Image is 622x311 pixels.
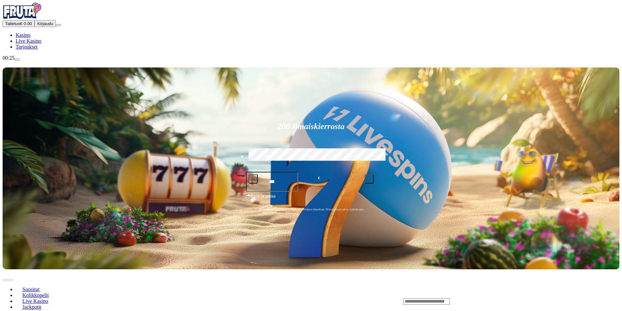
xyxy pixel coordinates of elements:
[16,44,38,50] a: Tarjoukset
[3,279,8,281] button: prev slide
[318,175,320,181] span: €
[14,59,20,61] button: live-chat
[365,174,374,184] button: plus icon
[35,20,56,27] button: Kirjaudu
[249,174,258,184] button: minus icon
[247,147,287,166] label: €50
[8,279,13,281] button: next slide
[251,192,253,196] span: €
[3,3,619,50] nav: Primary
[16,285,46,294] a: Suositut
[16,32,30,38] a: Kasino
[3,20,35,27] button: Talletusplus icon€ 0.00
[291,147,331,166] label: €150
[20,298,51,304] span: Live Kasino
[16,290,55,300] a: Kolikkopelit
[403,298,450,305] input: Search
[20,287,42,292] span: Suositut
[3,3,42,19] img: Fruta
[246,193,376,205] button: Talleta ja pelaa
[20,21,32,26] span: € 0.00
[3,32,619,50] nav: Main menu
[20,292,52,298] span: Kolikkopelit
[37,21,53,26] span: Kirjaudu
[5,21,20,26] span: Talletus
[16,38,41,44] a: Live Kasino
[16,296,55,306] a: Live Kasino
[248,193,276,205] span: Talleta ja pelaa
[3,55,14,61] span: 00:25
[56,24,61,26] button: menu
[335,147,375,166] label: €250
[20,304,44,310] span: Jackpotit
[3,14,42,20] a: Fruta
